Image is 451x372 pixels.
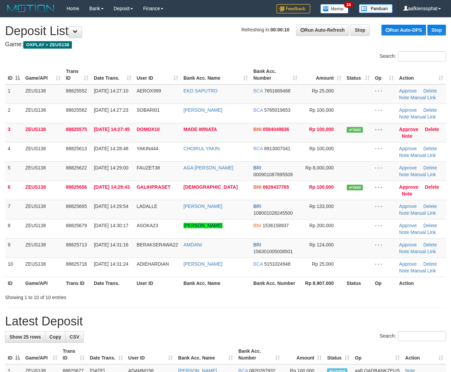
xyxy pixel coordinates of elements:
td: ZEUS138 [23,161,63,181]
span: Valid transaction [347,127,363,133]
td: ZEUS138 [23,238,63,258]
td: 9 [5,238,23,258]
a: Delete [423,107,437,113]
span: BNI [253,223,261,228]
span: BCA [253,107,263,113]
th: Game/API: activate to sort column ascending [23,345,60,364]
a: Approve [399,165,417,170]
span: [DATE] 14:30:17 [94,223,128,228]
span: BCA [253,88,263,94]
span: Copy 108001028245500 to clipboard [253,210,293,216]
span: Rp 100,000 [309,184,334,190]
a: Manual Link [410,114,436,119]
span: 88825713 [66,242,87,247]
th: Op: activate to sort column ascending [372,65,397,84]
td: ZEUS138 [23,123,63,142]
span: 88825552 [66,88,87,94]
th: Bank Acc. Name [181,277,251,289]
a: Manual Link [410,172,436,177]
td: ZEUS138 [23,142,63,161]
span: Rp 200,000 [309,223,334,228]
a: Approve [399,204,417,209]
span: FAUZET38 [137,165,160,170]
span: Copy 1536158937 to clipboard [263,223,289,228]
a: Run Auto-Refresh [296,24,349,36]
img: Button%20Memo.svg [320,4,349,14]
a: Manual Link [410,95,436,100]
th: Trans ID: activate to sort column ascending [63,65,91,84]
a: Show 25 rows [5,331,45,343]
th: Bank Acc. Number [250,277,300,289]
span: Copy 5151024948 to clipboard [264,261,290,267]
a: Note [399,249,409,254]
span: BRI [253,165,261,170]
a: Note [399,95,409,100]
span: 88825613 [66,146,87,151]
a: Delete [423,165,437,170]
a: Note [399,172,409,177]
th: Amount: activate to sort column ascending [283,345,325,364]
strong: 00:00:10 [270,27,289,32]
a: Delete [423,204,437,209]
span: Copy 0584049836 to clipboard [263,127,289,132]
td: ZEUS138 [23,181,63,200]
span: Valid transaction [347,185,363,190]
td: ZEUS138 [23,200,63,219]
span: Copy 7651669468 to clipboard [264,88,290,94]
a: Delete [423,146,437,151]
th: Trans ID [63,277,91,289]
span: Copy 0628437765 to clipboard [263,184,289,190]
span: ASOKA23 [137,223,158,228]
span: 88825575 [66,127,87,132]
a: Approve [399,127,418,132]
td: 4 [5,142,23,161]
th: Date Trans.: activate to sort column ascending [87,345,126,364]
span: BNI [253,184,261,190]
span: BERAKSERAWA22 [137,242,178,247]
th: Action: activate to sort column ascending [396,65,446,84]
a: Note [399,210,409,216]
th: Bank Acc. Number: activate to sort column ascending [250,65,300,84]
td: - - - [372,181,397,200]
a: Stop [350,24,370,36]
span: CSV [70,334,79,340]
span: 88825656 [66,184,87,190]
td: ZEUS138 [23,219,63,238]
a: CSV [65,331,84,343]
span: 34 [344,2,353,8]
div: Showing 1 to 10 of 10 entries [5,291,183,301]
a: Stop [427,25,446,35]
span: [DATE] 14:27:45 [94,127,130,132]
a: [PERSON_NAME] [184,223,222,228]
img: Feedback.jpg [276,4,310,14]
span: Copy 156301005008501 to clipboard [253,249,293,254]
td: - - - [372,258,397,277]
span: AEROX999 [137,88,161,94]
a: [DEMOGRAPHIC_DATA] [184,184,238,190]
span: 88825562 [66,107,87,113]
span: SOBARI01 [137,107,160,113]
a: [PERSON_NAME] [184,261,222,267]
span: BRI [253,242,261,247]
th: Op [372,277,397,289]
span: Rp 25,000 [312,261,334,267]
a: Delete [423,261,437,267]
span: Copy 5765019653 to clipboard [264,107,290,113]
td: 7 [5,200,23,219]
input: Search: [398,51,446,61]
th: Date Trans. [91,277,134,289]
span: DOMOX10 [137,127,160,132]
span: Copy 000901087895509 to clipboard [253,172,293,177]
a: [PERSON_NAME] [184,204,222,209]
span: Rp 124,000 [309,242,334,247]
th: ID: activate to sort column descending [5,65,23,84]
th: User ID: activate to sort column ascending [134,65,181,84]
span: Rp 100,000 [309,107,334,113]
span: Show 25 rows [9,334,41,340]
a: Note [399,153,409,158]
a: Manual Link [410,249,436,254]
span: LADALLE [137,204,157,209]
a: Note [399,268,409,273]
span: BRI [253,204,261,209]
th: ID [5,277,23,289]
